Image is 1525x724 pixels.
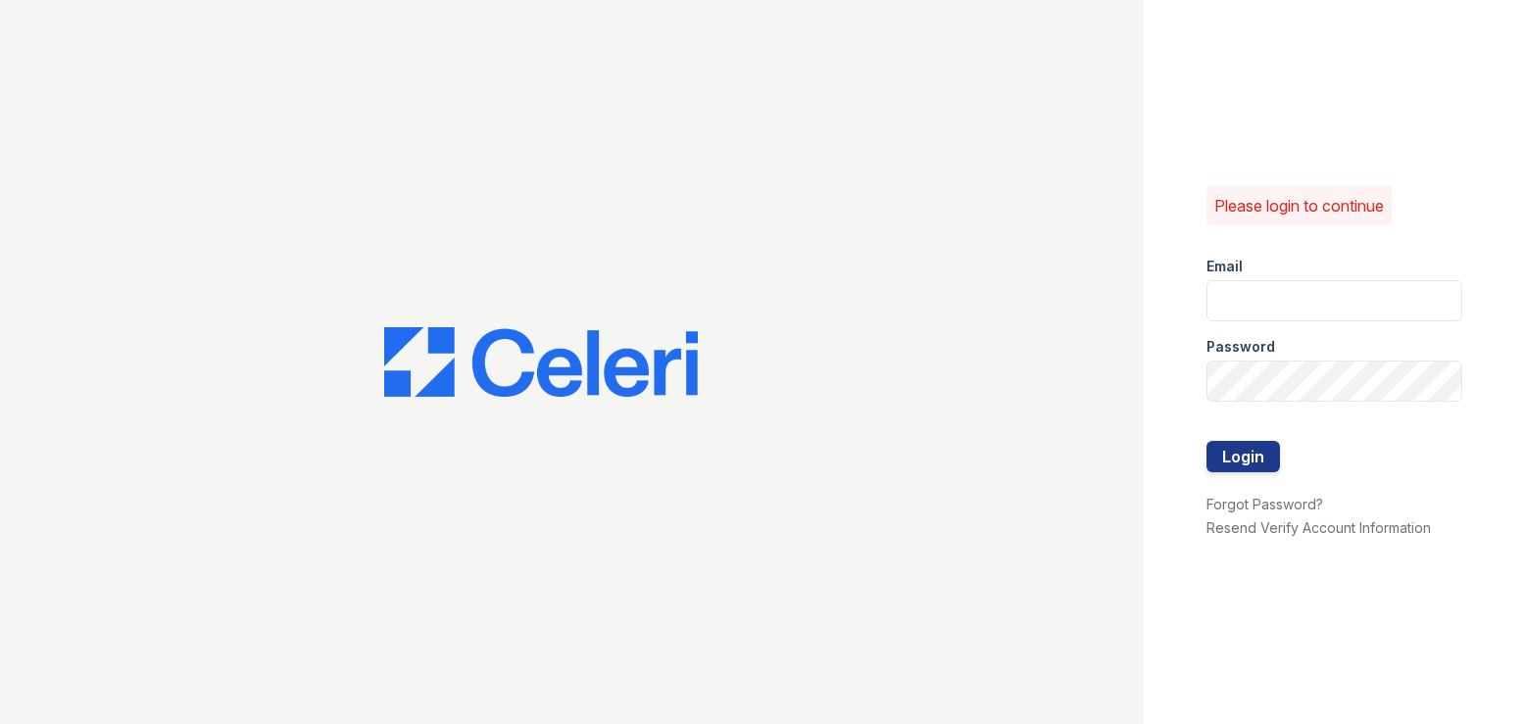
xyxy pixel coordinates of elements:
[1206,441,1280,472] button: Login
[1206,496,1323,512] a: Forgot Password?
[384,327,698,398] img: CE_Logo_Blue-a8612792a0a2168367f1c8372b55b34899dd931a85d93a1a3d3e32e68fde9ad4.png
[1206,257,1243,276] label: Email
[1206,337,1275,357] label: Password
[1206,519,1431,536] a: Resend Verify Account Information
[1214,194,1384,217] p: Please login to continue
